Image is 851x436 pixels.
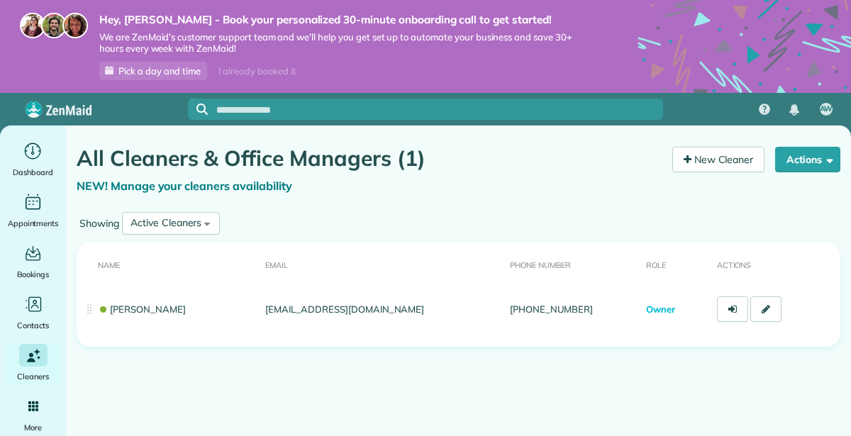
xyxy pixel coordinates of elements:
[6,140,60,179] a: Dashboard
[17,369,49,384] span: Cleaners
[99,13,596,27] strong: Hey, [PERSON_NAME] - Book your personalized 30-minute onboarding call to get started!
[188,104,208,115] button: Focus search
[640,242,711,286] th: Role
[77,179,292,193] a: NEW! Manage your cleaners availability
[77,242,260,286] th: Name
[779,94,809,125] div: Notifications
[8,216,59,230] span: Appointments
[118,65,201,77] span: Pick a day and time
[646,303,675,315] span: Owner
[98,303,186,315] a: [PERSON_NAME]
[41,13,67,38] img: jorge-587dff0eeaa6aab1f244e6dc62b8924c3b6ad411094392a53c71c6c4a576187d.jpg
[210,62,304,80] div: I already booked it
[820,104,833,115] span: AW
[504,242,640,286] th: Phone number
[77,216,122,230] label: Showing
[6,344,60,384] a: Cleaners
[17,267,50,281] span: Bookings
[196,104,208,115] svg: Focus search
[130,216,201,230] div: Active Cleaners
[6,242,60,281] a: Bookings
[6,191,60,230] a: Appointments
[20,13,45,38] img: maria-72a9807cf96188c08ef61303f053569d2e2a8a1cde33d635c8a3ac13582a053d.jpg
[775,147,840,172] button: Actions
[62,13,88,38] img: michelle-19f622bdf1676172e81f8f8fba1fb50e276960ebfe0243fe18214015130c80e4.jpg
[747,93,851,125] nav: Main
[13,165,53,179] span: Dashboard
[6,293,60,332] a: Contacts
[510,303,592,315] a: [PHONE_NUMBER]
[24,420,42,435] span: More
[99,62,207,80] a: Pick a day and time
[77,147,662,170] h1: All Cleaners & Office Managers (1)
[17,318,49,332] span: Contacts
[711,242,840,286] th: Actions
[672,147,765,172] a: New Cleaner
[260,242,504,286] th: Email
[99,31,596,55] span: We are ZenMaid’s customer support team and we’ll help you get set up to automate your business an...
[260,286,504,332] td: [EMAIL_ADDRESS][DOMAIN_NAME]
